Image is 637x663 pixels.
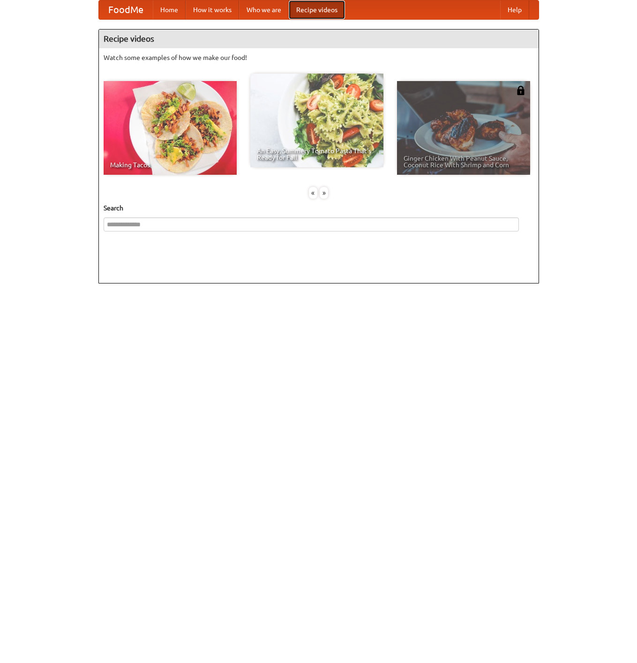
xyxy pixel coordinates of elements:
a: Who we are [239,0,289,19]
h4: Recipe videos [99,30,539,48]
a: Home [153,0,186,19]
a: Recipe videos [289,0,345,19]
span: An Easy, Summery Tomato Pasta That's Ready for Fall [257,148,377,161]
p: Watch some examples of how we make our food! [104,53,534,62]
a: Making Tacos [104,81,237,175]
div: » [320,187,328,199]
span: Making Tacos [110,162,230,168]
div: « [309,187,317,199]
h5: Search [104,203,534,213]
a: Help [500,0,529,19]
img: 483408.png [516,86,525,95]
a: How it works [186,0,239,19]
a: An Easy, Summery Tomato Pasta That's Ready for Fall [250,74,383,167]
a: FoodMe [99,0,153,19]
